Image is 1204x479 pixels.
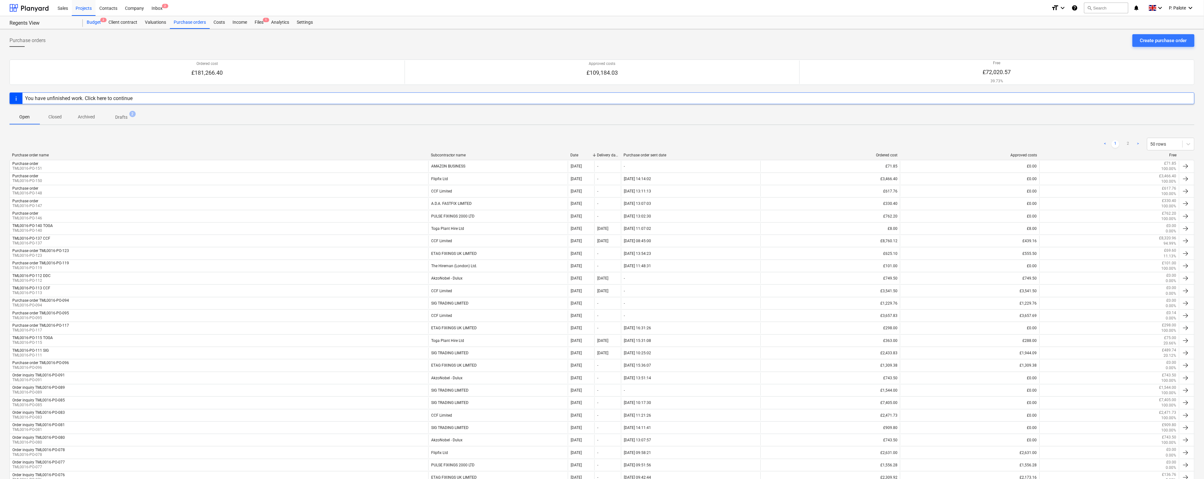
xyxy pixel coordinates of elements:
[1167,285,1176,291] p: £0.00
[903,153,1037,157] div: Approved costs
[571,239,582,243] div: [DATE]
[12,365,69,370] p: TML0016-PO-096
[428,410,568,421] div: CCF Limited
[1159,397,1176,403] p: £7,405.00
[293,16,317,29] a: Settings
[12,423,65,427] div: Order inquiry TML0016-PO-081
[760,285,900,296] div: £3,541.50
[571,276,582,280] div: [DATE]
[1124,140,1132,148] a: Page 2
[597,326,598,330] div: -
[229,16,251,29] div: Income
[597,301,598,306] div: -
[597,201,598,206] div: -
[624,289,625,293] div: -
[597,264,598,268] div: -
[1087,5,1092,10] span: search
[1162,266,1176,271] p: 100.00%
[624,301,625,306] div: -
[1159,236,1176,241] p: £8,320.96
[1162,428,1176,433] p: 100.00%
[624,276,625,280] div: -
[428,422,568,433] div: SIG TRADING LIMITED
[12,385,65,390] div: Order inquiry TML0016-PO-089
[597,251,598,256] div: -
[1187,4,1195,12] i: keyboard_arrow_down
[12,178,42,184] p: TML0016-PO-150
[12,348,49,353] div: TML0016-PO-111 SIG
[900,298,1040,309] div: £1,229.76
[1162,211,1176,216] p: £762.20
[12,323,69,328] div: Purchase order TML0016-PO-117
[115,114,127,121] p: Drafts
[763,153,897,157] div: Ordered cost
[760,385,900,396] div: £1,544.00
[428,360,568,371] div: ETAG FIXINGS UK LIMITED
[900,211,1040,222] div: £0.00
[12,216,42,221] p: TML0016-PO-146
[760,422,900,433] div: £909.80
[900,236,1040,246] div: £439.16
[760,397,900,408] div: £7,405.00
[47,114,63,120] p: Closed
[12,373,65,377] div: Order inquiry TML0016-PO-091
[597,189,598,193] div: -
[1162,166,1176,172] p: 100.00%
[12,186,38,191] div: Purchase order
[1159,385,1176,390] p: £1,544.00
[900,373,1040,383] div: £0.00
[428,435,568,445] div: AkzoNobel - Dulux
[1159,410,1176,415] p: £2,471.73
[25,95,133,101] div: You have unfinished work. Click here to continue
[624,326,651,330] div: [DATE] 16:31:26
[1166,229,1176,234] p: 0.00%
[1133,34,1195,47] button: Create purchase order
[12,340,53,345] p: TML0016-PO-115
[267,16,293,29] a: Analytics
[12,174,38,178] div: Purchase order
[12,166,42,171] p: TML0016-PO-151
[428,173,568,184] div: Flipfix Ltd
[210,16,229,29] a: Costs
[129,111,136,117] span: 2
[624,153,758,157] div: Purchase order sent date
[597,239,608,243] div: [DATE]
[12,161,38,166] div: Purchase order
[12,390,65,395] p: TML0016-PO-089
[586,61,618,66] p: Approved costs
[900,385,1040,396] div: £0.00
[571,164,582,168] div: [DATE]
[1164,335,1176,341] p: £75.00
[624,264,651,268] div: [DATE] 11:48:31
[12,311,69,315] div: Purchase order TML0016-PO-095
[1167,360,1176,365] p: £0.00
[1164,161,1176,166] p: £71.85
[624,177,651,181] div: [DATE] 14:14:02
[428,447,568,458] div: Flipfix Ltd
[9,37,46,44] span: Purchase orders
[1164,241,1176,246] p: 94.99%
[571,301,582,306] div: [DATE]
[571,214,582,218] div: [DATE]
[624,164,625,168] div: -
[571,438,582,442] div: [DATE]
[12,278,51,283] p: TML0016-PO-112
[1167,223,1176,229] p: £0.00
[900,273,1040,284] div: £749.50
[1042,153,1177,157] div: Free
[1162,403,1176,408] p: 100.00%
[1162,216,1176,222] p: 100.00%
[12,265,69,271] p: TML0016-PO-119
[1162,378,1176,383] p: 100.00%
[162,4,168,8] span: 2
[571,425,582,430] div: [DATE]
[760,186,900,197] div: £617.76
[1167,273,1176,278] p: £0.00
[428,273,568,284] div: AkzoNobel - Dulux
[597,226,608,231] div: [DATE]
[170,16,210,29] div: Purchase orders
[624,189,651,193] div: [DATE] 13:11:13
[83,16,105,29] a: Budget2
